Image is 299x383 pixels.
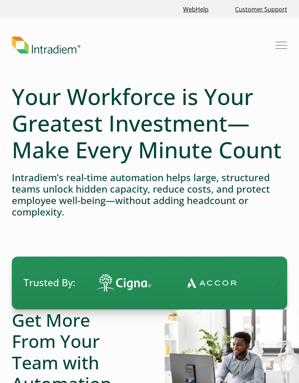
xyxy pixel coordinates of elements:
[187,277,237,288] img: Contact Center Automation Accor Logo
[180,1,212,17] a: Link opens in a new window
[232,1,290,17] a: Customer Support
[12,172,287,218] h4: Intradiem’s real-time automation helps large, structured teams unlock hidden capacity, reduce cos...
[12,37,80,54] img: Intradiem
[275,39,287,51] button: Mobile Navigation Button
[12,37,275,54] a: Link to homepage of Intradiem
[12,83,287,163] h1: Your Workforce is Your Greatest Investment—Make Every Minute Count
[24,276,75,289] span: Trusted By:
